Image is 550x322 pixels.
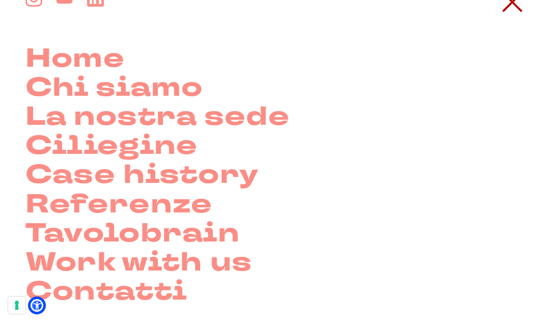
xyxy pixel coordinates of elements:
a: Chi siamo [25,73,203,102]
a: Referenze [25,190,213,219]
button: Le tue preferenze relative al consenso per le tecnologie di tracciamento [8,297,25,314]
a: Ciliegine [25,131,198,160]
a: La nostra sede [25,102,290,131]
a: Work with us [25,248,253,277]
a: Case history [25,160,259,190]
a: Open Accessibility Menu [31,299,43,312]
a: Contatti [25,277,187,306]
a: Home [25,44,125,73]
a: Tavolobrain [25,219,240,248]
